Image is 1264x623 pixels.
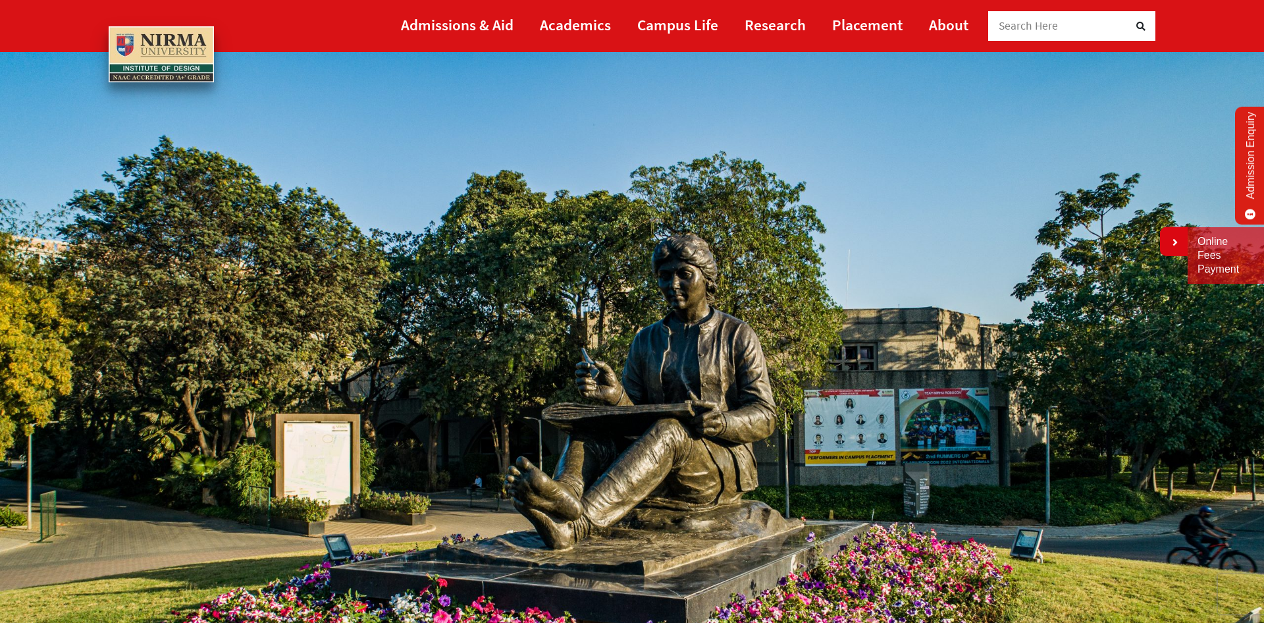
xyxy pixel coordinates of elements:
a: Academics [540,10,611,40]
a: About [929,10,968,40]
a: Research [745,10,806,40]
a: Campus Life [637,10,718,40]
a: Admissions & Aid [401,10,513,40]
a: Online Fees Payment [1198,235,1254,276]
a: Placement [832,10,903,40]
span: Search Here [999,18,1059,33]
img: main_logo [109,26,214,83]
